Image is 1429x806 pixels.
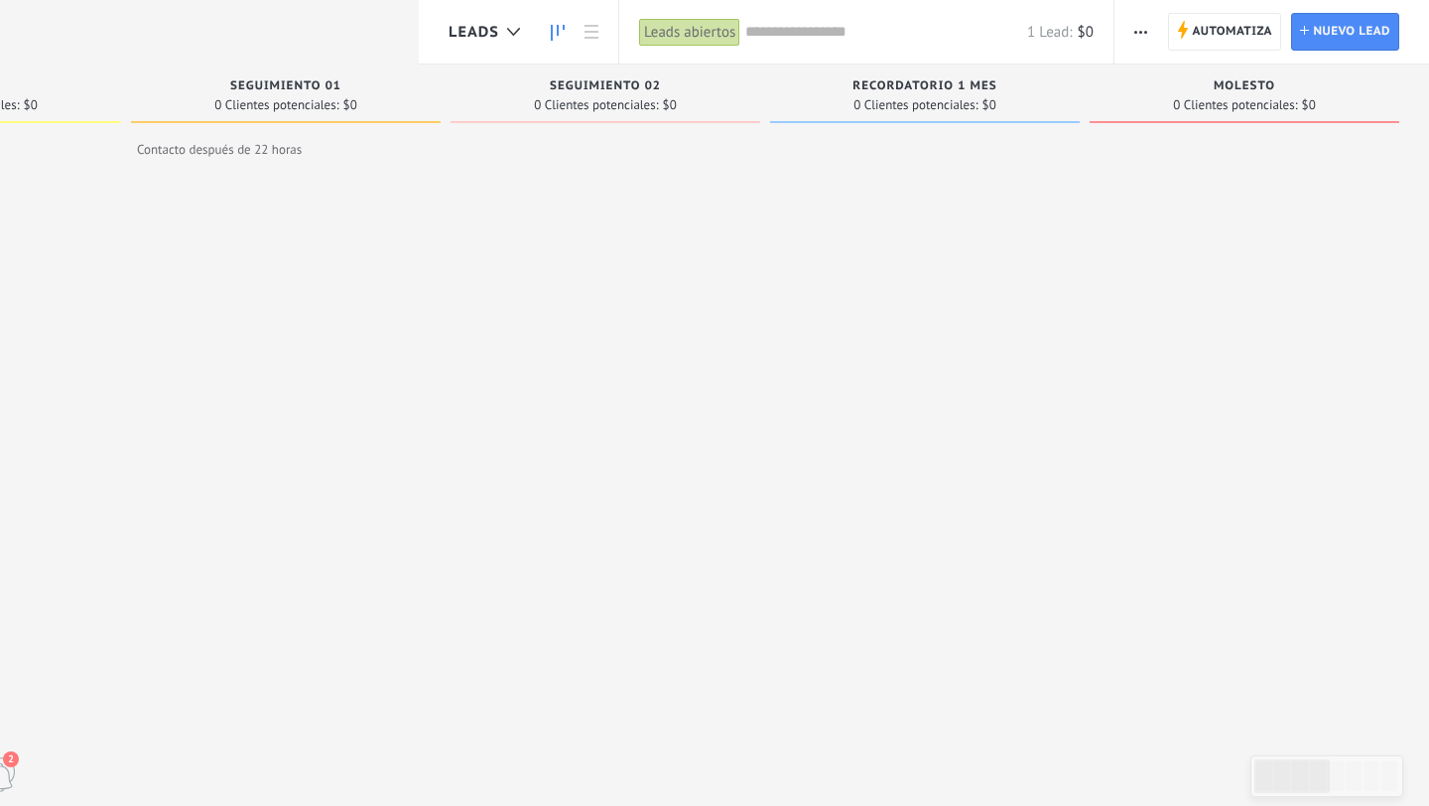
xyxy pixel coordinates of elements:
span: $0 [982,99,996,111]
span: 0 Clientes potenciales: [1173,99,1297,111]
span: Leads [449,23,499,42]
span: $0 [1078,23,1094,42]
div: Seguimiento 02 [460,79,750,96]
span: Recordatorio 1 mes [852,79,996,93]
span: $0 [343,99,357,111]
a: Nuevo lead [1291,13,1399,51]
span: 1 Lead: [1027,23,1072,42]
span: 2 [3,751,19,767]
span: Seguimiento 02 [550,79,661,93]
span: $0 [24,99,38,111]
span: $0 [1302,99,1316,111]
div: Molesto [1100,79,1389,96]
span: Automatiza [1192,14,1272,50]
span: Seguimiento 01 [230,79,341,93]
span: Molesto [1214,79,1275,93]
span: 0 Clientes potenciales: [214,99,338,111]
span: Contacto después de 22 horas [137,141,435,158]
span: 0 Clientes potenciales: [853,99,977,111]
div: Leads abiertos [639,18,740,47]
span: 0 Clientes potenciales: [534,99,658,111]
a: Automatiza [1168,13,1281,51]
span: Nuevo lead [1313,14,1390,50]
div: Seguimiento 01 [141,79,431,96]
span: $0 [663,99,677,111]
div: Recordatorio 1 mes [780,79,1070,96]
